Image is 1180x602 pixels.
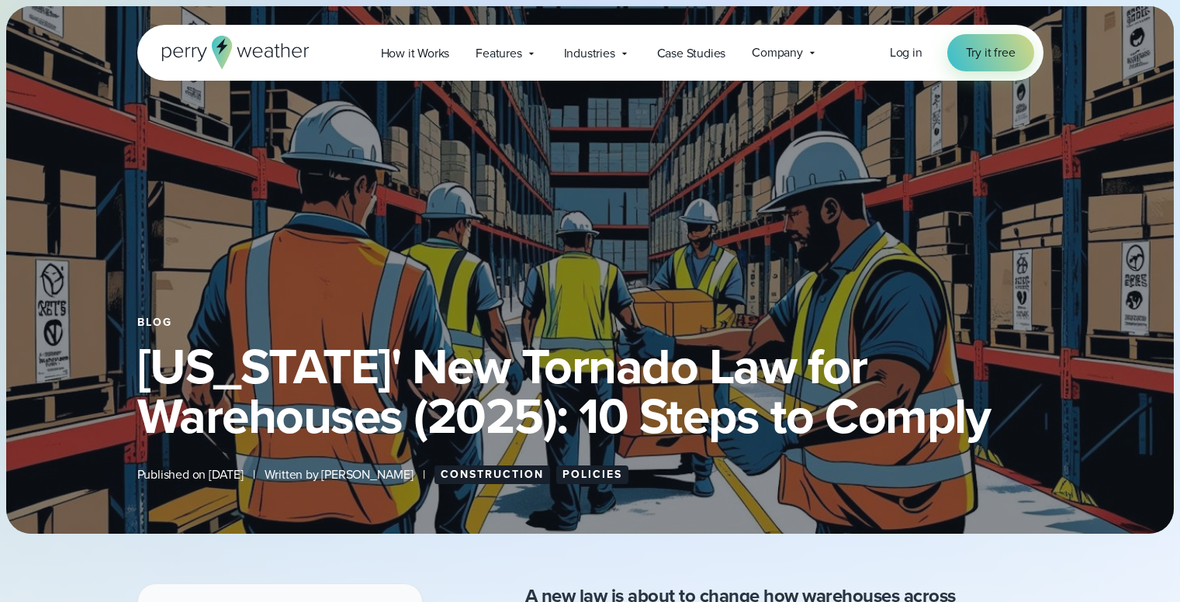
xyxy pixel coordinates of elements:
[564,44,615,63] span: Industries
[423,465,425,484] span: |
[137,465,244,484] span: Published on [DATE]
[890,43,922,62] a: Log in
[947,34,1034,71] a: Try it free
[434,465,550,484] a: Construction
[137,317,1043,329] div: Blog
[368,37,463,69] a: How it Works
[137,341,1043,441] h1: [US_STATE]' New Tornado Law for Warehouses (2025): 10 Steps to Comply
[644,37,739,69] a: Case Studies
[265,465,414,484] span: Written by [PERSON_NAME]
[476,44,521,63] span: Features
[966,43,1016,62] span: Try it free
[556,465,628,484] a: Policies
[381,44,450,63] span: How it Works
[657,44,726,63] span: Case Studies
[890,43,922,61] span: Log in
[253,465,255,484] span: |
[752,43,803,62] span: Company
